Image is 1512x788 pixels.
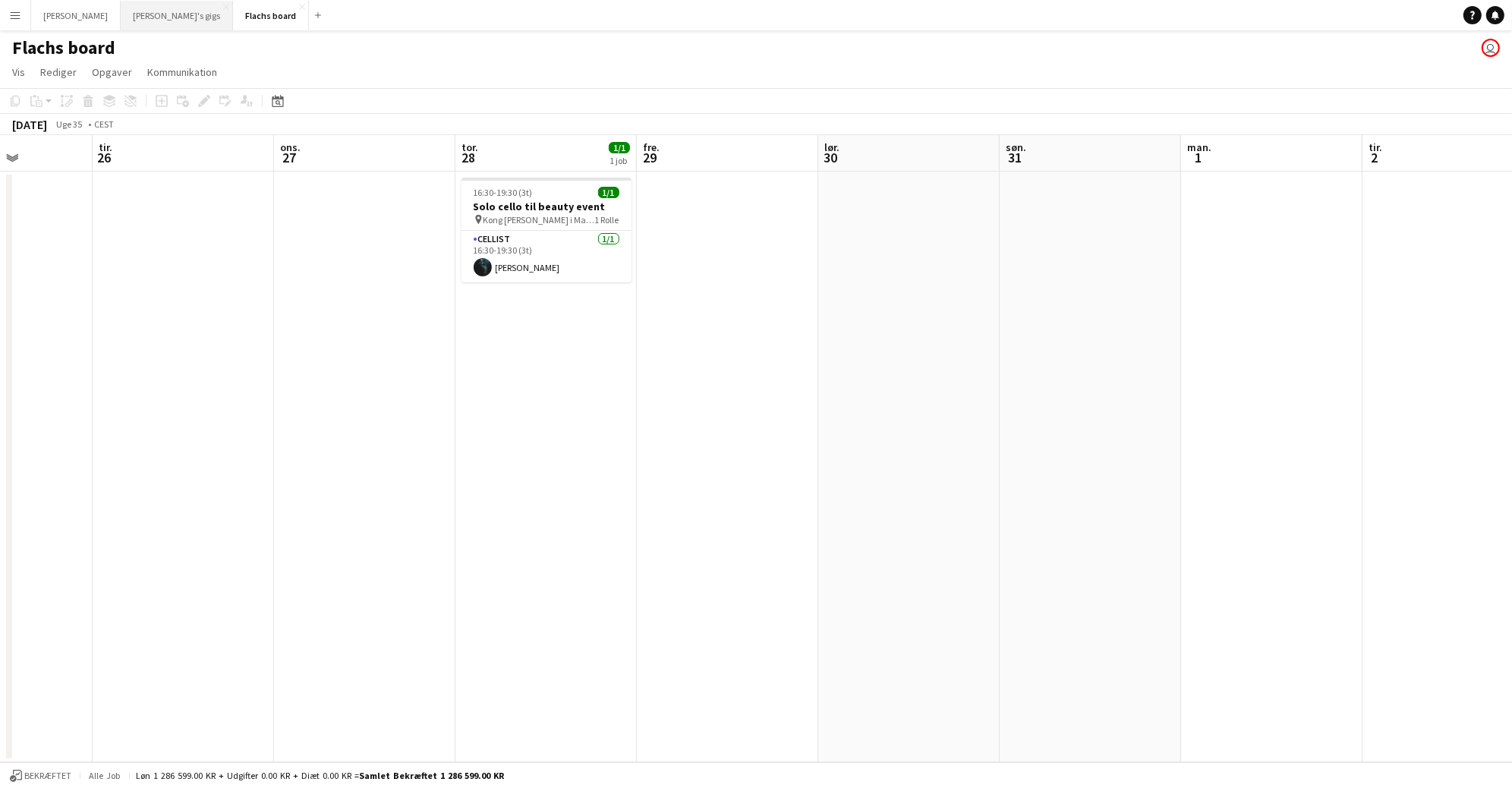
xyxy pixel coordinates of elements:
[147,65,217,79] span: Kommunikation
[484,214,595,225] span: Kong [PERSON_NAME] i Magasin på Kongens Nytorv
[12,65,25,79] span: Vis
[359,770,504,781] span: Samlet bekræftet 1 286 599.00 KR
[278,149,301,166] span: 27
[87,770,123,781] span: Alle job
[641,149,660,166] span: 29
[461,178,632,282] app-job-card: 16:30-19:30 (3t)1/1Solo cello til beauty event Kong [PERSON_NAME] i Magasin på Kongens Nytorv1 Ro...
[141,62,223,82] a: Kommunikation
[280,140,301,154] span: ons.
[6,62,31,82] a: Vis
[24,771,71,781] span: Bekræftet
[1006,140,1026,154] span: søn.
[1187,140,1211,154] span: man.
[1369,140,1382,154] span: tir.
[610,155,629,166] div: 1 job
[1003,149,1026,166] span: 31
[96,149,112,166] span: 26
[1482,39,1500,57] app-user-avatar: Frederik Flach
[94,118,114,130] div: CEST
[461,231,632,282] app-card-role: Cellist1/116:30-19:30 (3t)[PERSON_NAME]
[461,200,632,213] h3: Solo cello til beauty event
[598,187,619,198] span: 1/1
[86,62,138,82] a: Opgaver
[595,214,619,225] span: 1 Rolle
[459,149,478,166] span: 28
[474,187,533,198] span: 16:30-19:30 (3t)
[1185,149,1211,166] span: 1
[233,1,309,30] button: Flachs board
[461,140,478,154] span: tor.
[136,770,504,781] div: Løn 1 286 599.00 KR + Udgifter 0.00 KR + Diæt 0.00 KR =
[12,117,47,132] div: [DATE]
[822,149,839,166] span: 30
[643,140,660,154] span: fre.
[8,768,74,784] button: Bekræftet
[34,62,83,82] a: Rediger
[40,65,77,79] span: Rediger
[31,1,121,30] button: [PERSON_NAME]
[99,140,112,154] span: tir.
[1366,149,1382,166] span: 2
[50,118,88,130] span: Uge 35
[92,65,132,79] span: Opgaver
[609,142,630,153] span: 1/1
[121,1,233,30] button: [PERSON_NAME]'s gigs
[12,36,115,59] h1: Flachs board
[824,140,839,154] span: lør.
